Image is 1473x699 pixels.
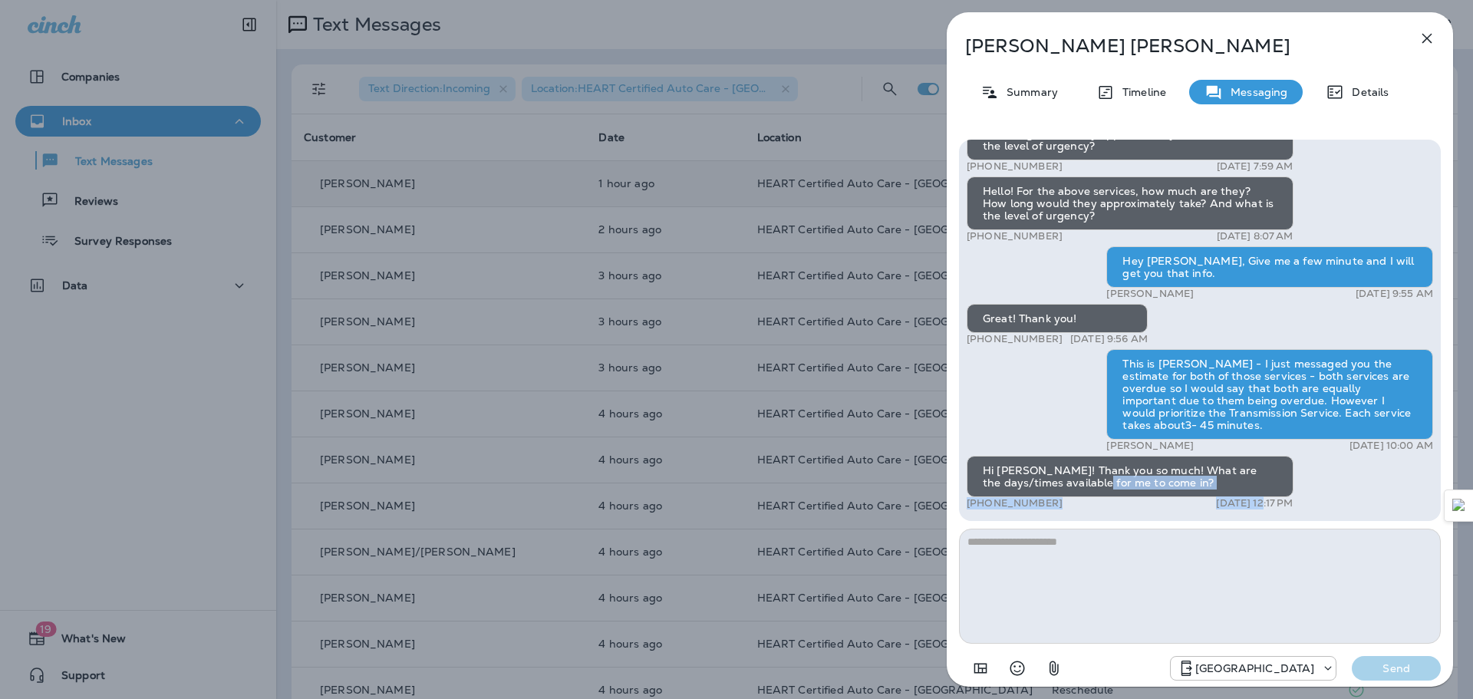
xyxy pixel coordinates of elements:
p: [PHONE_NUMBER] [967,160,1063,173]
img: Detect Auto [1452,499,1466,513]
p: Summary [999,86,1058,98]
div: +1 (847) 262-3704 [1171,659,1336,678]
div: Hi [PERSON_NAME]! Thank you so much! What are the days/times available for me to come in? [967,456,1293,497]
p: [GEOGRAPHIC_DATA] [1195,662,1314,674]
p: [PHONE_NUMBER] [967,333,1063,345]
p: [DATE] 9:56 AM [1070,333,1148,345]
div: Great! Thank you! [967,304,1148,333]
div: Hello! For the above services, how much are they? How long would they approximately take? And wha... [967,176,1293,230]
p: [PERSON_NAME] [PERSON_NAME] [965,35,1384,57]
p: Timeline [1115,86,1166,98]
button: Select an emoji [1002,653,1033,684]
p: [PHONE_NUMBER] [967,230,1063,242]
p: [DATE] 12:17 PM [1216,497,1293,509]
p: Details [1344,86,1389,98]
p: [DATE] 10:00 AM [1349,440,1433,452]
div: This is [PERSON_NAME] - I just messaged you the estimate for both of those services - both servic... [1106,349,1433,440]
p: [DATE] 8:07 AM [1217,230,1293,242]
button: Add in a premade template [965,653,996,684]
p: [PERSON_NAME] [1106,288,1194,300]
p: [DATE] 9:55 AM [1356,288,1433,300]
p: [PERSON_NAME] [1106,440,1194,452]
p: [PHONE_NUMBER] [967,497,1063,509]
p: [DATE] 7:59 AM [1217,160,1293,173]
p: Messaging [1223,86,1287,98]
div: Hey [PERSON_NAME], Give me a few minute and I will get you that info. [1106,246,1433,288]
